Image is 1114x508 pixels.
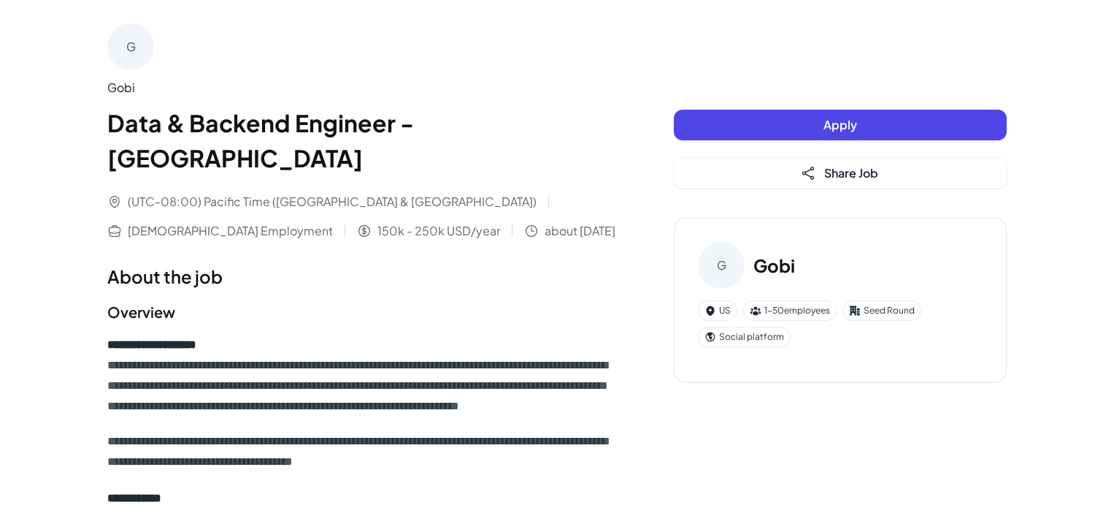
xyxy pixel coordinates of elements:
div: Gobi [107,79,615,96]
span: [DEMOGRAPHIC_DATA] Employment [128,222,333,240]
span: (UTC-08:00) Pacific Time ([GEOGRAPHIC_DATA] & [GEOGRAPHIC_DATA]) [128,193,537,211]
span: Apply [823,117,857,132]
span: 150k - 250k USD/year [377,222,500,240]
div: Seed Round [842,300,921,321]
h3: Gobi [753,252,795,278]
button: Share Job [674,158,1007,189]
div: G [698,242,745,289]
h2: Overview [107,301,615,323]
div: US [698,300,737,321]
h1: Data & Backend Engineer - [GEOGRAPHIC_DATA] [107,105,615,175]
div: 1-50 employees [743,300,837,321]
button: Apply [674,110,1007,140]
div: Social platform [698,327,791,347]
h1: About the job [107,263,615,289]
span: Share Job [824,165,878,181]
div: G [107,23,154,70]
span: about [DATE] [545,222,615,240]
